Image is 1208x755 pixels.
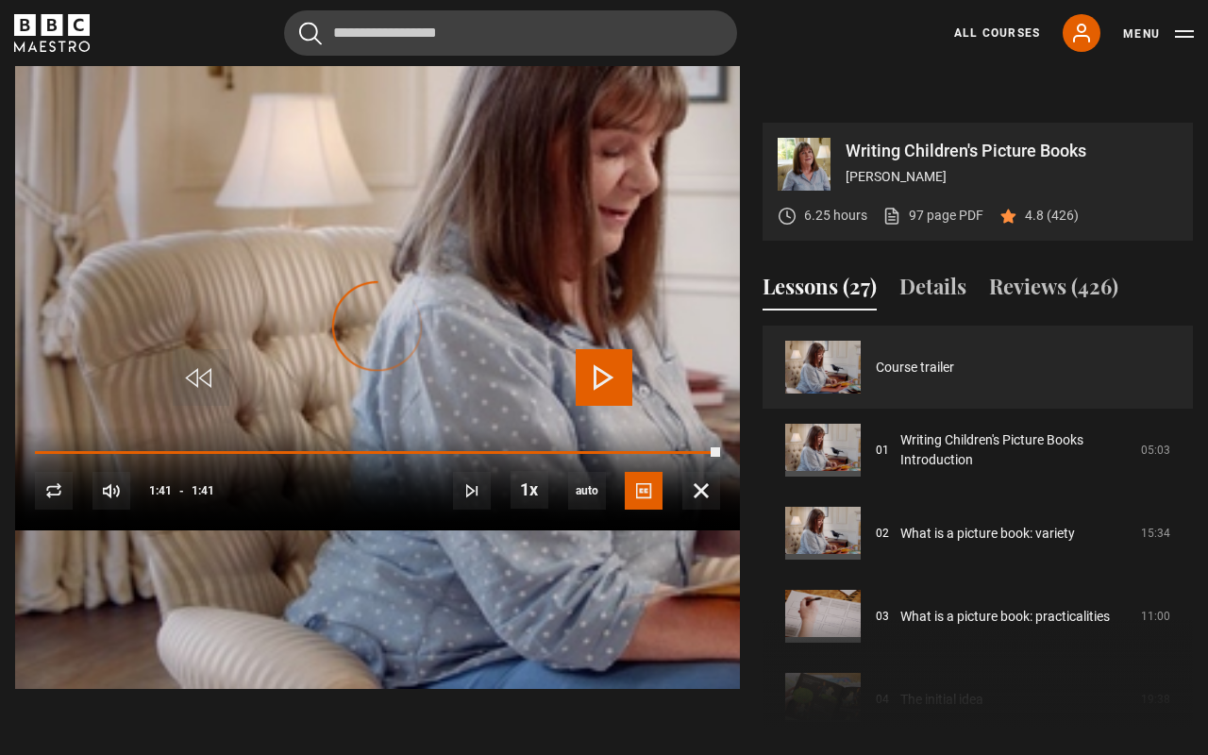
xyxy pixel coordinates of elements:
button: Fullscreen [682,472,720,510]
a: All Courses [954,25,1040,42]
span: 1:41 [192,474,214,508]
button: Toggle navigation [1123,25,1194,43]
a: Writing Children's Picture Books Introduction [900,430,1130,470]
button: Captions [625,472,663,510]
input: Search [284,10,737,56]
button: Replay [35,472,73,510]
a: What is a picture book: variety [900,524,1075,544]
button: Lessons (27) [763,271,877,310]
svg: BBC Maestro [14,14,90,52]
a: What is a picture book: practicalities [900,607,1110,627]
p: 4.8 (426) [1025,206,1079,226]
button: Playback Rate [511,471,548,509]
span: 1:41 [149,474,172,508]
span: - [179,484,184,497]
button: Mute [92,472,130,510]
p: Writing Children's Picture Books [846,143,1178,159]
a: Course trailer [876,358,954,377]
span: auto [568,472,606,510]
button: Reviews (426) [989,271,1118,310]
p: 6.25 hours [804,206,867,226]
a: 97 page PDF [882,206,983,226]
video-js: Video Player [15,123,740,530]
div: Current quality: 360p [568,472,606,510]
div: Progress Bar [35,451,720,455]
button: Next Lesson [453,472,491,510]
p: [PERSON_NAME] [846,167,1178,187]
button: Submit the search query [299,22,322,45]
button: Details [899,271,966,310]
